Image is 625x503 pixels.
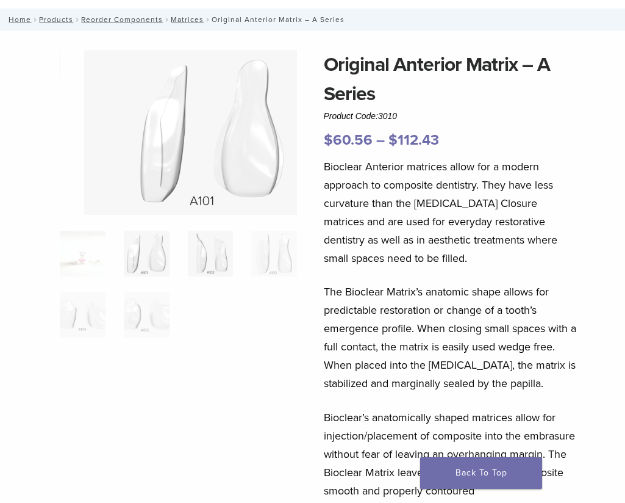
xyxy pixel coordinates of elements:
[378,111,397,121] span: 3010
[163,16,171,23] span: /
[73,16,81,23] span: /
[81,15,163,24] a: Reorder Components
[31,16,39,23] span: /
[376,131,385,149] span: –
[324,157,577,267] p: Bioclear Anterior matrices allow for a modern approach to composite dentistry. They have less cur...
[171,15,204,24] a: Matrices
[124,292,170,338] img: Original Anterior Matrix - A Series - Image 6
[324,131,373,149] bdi: 60.56
[324,50,577,109] h1: Original Anterior Matrix – A Series
[124,231,170,277] img: Original Anterior Matrix - A Series - Image 2
[324,283,577,393] p: The Bioclear Matrix’s anatomic shape allows for predictable restoration or change of a tooth’s em...
[5,15,31,24] a: Home
[388,131,398,149] span: $
[39,15,73,24] a: Products
[60,292,105,338] img: Original Anterior Matrix - A Series - Image 5
[388,131,439,149] bdi: 112.43
[324,408,577,500] p: Bioclear’s anatomically shaped matrices allow for injection/placement of composite into the embra...
[84,50,338,215] img: Original Anterior Matrix - A Series - Image 2
[60,231,105,277] img: Anterior-Original-A-Series-Matrices-324x324.jpg
[324,131,333,149] span: $
[420,457,542,489] a: Back To Top
[324,111,398,121] span: Product Code:
[188,231,234,277] img: Original Anterior Matrix - A Series - Image 3
[204,16,212,23] span: /
[251,231,297,277] img: Original Anterior Matrix - A Series - Image 4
